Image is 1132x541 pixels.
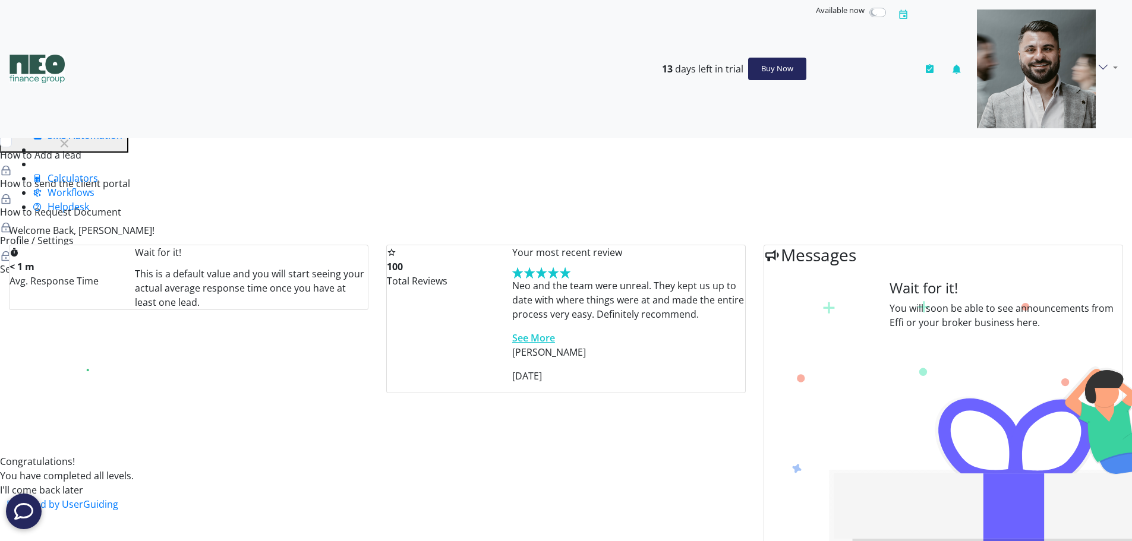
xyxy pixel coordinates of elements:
[33,172,98,185] a: Calculators
[512,345,745,359] p: [PERSON_NAME]
[48,172,98,185] span: Calculators
[512,279,745,321] p: Neo and the team were unreal. They kept us up to date with where things were at and made the enti...
[662,62,673,75] b: 13
[387,274,494,288] p: Total Reviews
[9,223,746,238] p: Welcome Back, [PERSON_NAME]!
[890,301,1122,330] p: You will soon be able to see announcements from Effi or your broker business here.
[890,280,1122,297] h4: Wait for it!
[675,62,743,75] span: days left in trial
[10,274,117,288] p: Avg. Response Time
[977,10,1096,128] img: ceab9962-f53a-4a4c-b662-f88c25731889-638947245217280923.png
[33,186,94,199] a: Workflows
[816,5,865,15] span: Available now
[512,331,555,344] a: See More
[10,260,34,273] strong: < 1 m
[512,245,745,260] p: Your most recent review
[764,245,1122,265] h3: Messages
[135,245,368,260] p: Wait for it!
[387,260,403,273] strong: 100
[135,267,368,309] p: This is a default value and you will start seeing your actual average response time once you have...
[10,55,65,83] img: 059dacac-a416-4b02-9db2-f97d6e9caa03-638947246969908673.png
[512,369,745,383] p: [DATE]
[48,200,89,213] span: Helpdesk
[748,58,806,80] button: Buy Now
[33,129,122,142] a: SMS Automation
[33,200,89,213] a: Helpdesk
[48,186,94,199] span: Workflows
